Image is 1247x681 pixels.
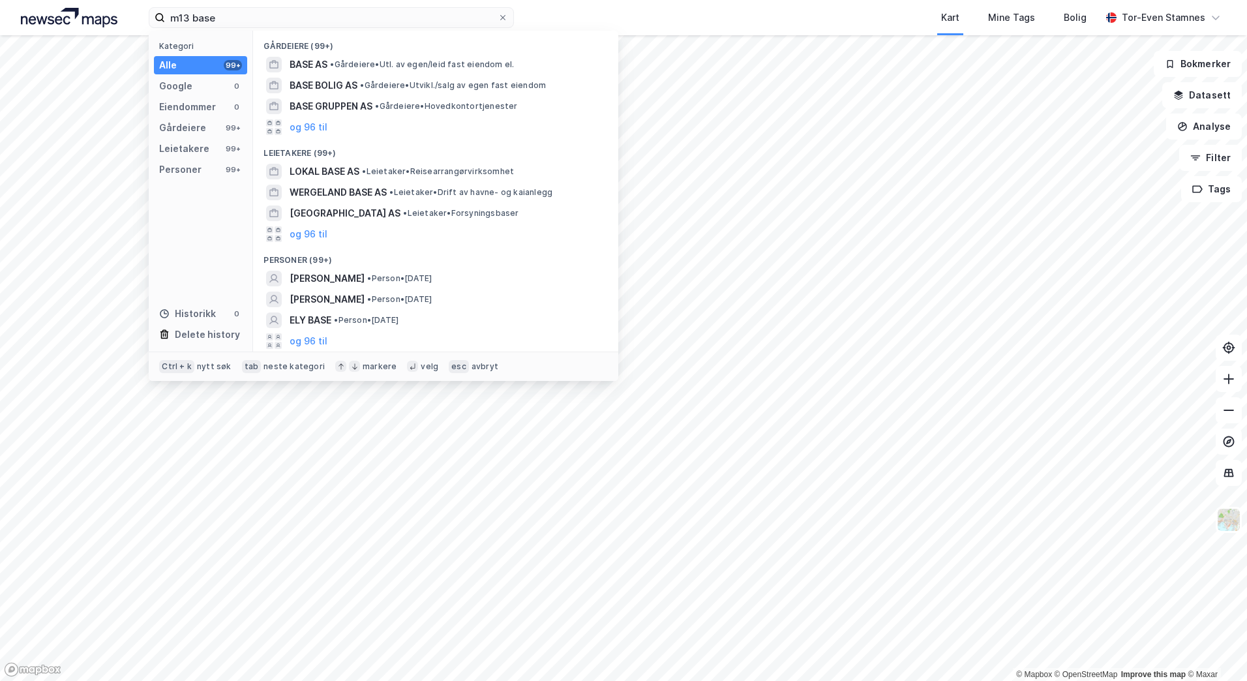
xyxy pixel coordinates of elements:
[988,10,1035,25] div: Mine Tags
[367,273,371,283] span: •
[360,80,364,90] span: •
[290,226,327,242] button: og 96 til
[159,41,247,51] div: Kategori
[1179,145,1242,171] button: Filter
[403,208,518,219] span: Leietaker • Forsyningsbaser
[362,166,366,176] span: •
[1162,82,1242,108] button: Datasett
[290,164,359,179] span: LOKAL BASE AS
[330,59,334,69] span: •
[159,360,194,373] div: Ctrl + k
[21,8,117,27] img: logo.a4113a55bc3d86da70a041830d287a7e.svg
[165,8,498,27] input: Søk på adresse, matrikkel, gårdeiere, leietakere eller personer
[159,306,216,322] div: Historikk
[330,59,514,70] span: Gårdeiere • Utl. av egen/leid fast eiendom el.
[159,162,202,177] div: Personer
[360,80,546,91] span: Gårdeiere • Utvikl./salg av egen fast eiendom
[290,271,365,286] span: [PERSON_NAME]
[263,361,325,372] div: neste kategori
[290,185,387,200] span: WERGELAND BASE AS
[1055,670,1118,679] a: OpenStreetMap
[1064,10,1087,25] div: Bolig
[224,60,242,70] div: 99+
[159,120,206,136] div: Gårdeiere
[253,138,618,161] div: Leietakere (99+)
[224,164,242,175] div: 99+
[1182,618,1247,681] iframe: Chat Widget
[159,78,192,94] div: Google
[941,10,959,25] div: Kart
[290,57,327,72] span: BASE AS
[1122,10,1205,25] div: Tor-Even Stamnes
[290,98,372,114] span: BASE GRUPPEN AS
[1121,670,1186,679] a: Improve this map
[159,57,177,73] div: Alle
[367,273,432,284] span: Person • [DATE]
[1216,507,1241,532] img: Z
[290,119,327,135] button: og 96 til
[389,187,393,197] span: •
[290,333,327,349] button: og 96 til
[253,245,618,268] div: Personer (99+)
[224,144,242,154] div: 99+
[175,327,240,342] div: Delete history
[334,315,398,325] span: Person • [DATE]
[375,101,517,112] span: Gårdeiere • Hovedkontortjenester
[253,31,618,54] div: Gårdeiere (99+)
[4,662,61,677] a: Mapbox homepage
[1182,618,1247,681] div: Kontrollprogram for chat
[362,166,514,177] span: Leietaker • Reisearrangørvirksomhet
[449,360,469,373] div: esc
[232,81,242,91] div: 0
[290,78,357,93] span: BASE BOLIG AS
[334,315,338,325] span: •
[232,309,242,319] div: 0
[1154,51,1242,77] button: Bokmerker
[159,141,209,157] div: Leietakere
[363,361,397,372] div: markere
[290,312,331,328] span: ELY BASE
[389,187,552,198] span: Leietaker • Drift av havne- og kaianlegg
[224,123,242,133] div: 99+
[290,292,365,307] span: [PERSON_NAME]
[290,205,400,221] span: [GEOGRAPHIC_DATA] AS
[197,361,232,372] div: nytt søk
[1181,176,1242,202] button: Tags
[159,99,216,115] div: Eiendommer
[232,102,242,112] div: 0
[1166,113,1242,140] button: Analyse
[367,294,371,304] span: •
[472,361,498,372] div: avbryt
[367,294,432,305] span: Person • [DATE]
[1016,670,1052,679] a: Mapbox
[421,361,438,372] div: velg
[375,101,379,111] span: •
[242,360,262,373] div: tab
[403,208,407,218] span: •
